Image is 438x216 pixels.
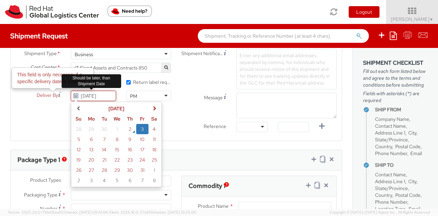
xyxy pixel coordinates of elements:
[395,192,421,198] span: Postal Code
[198,203,229,209] span: Product Name
[375,130,405,136] span: Address Line 1
[152,106,157,111] span: Next Month
[149,124,160,134] td: 4
[73,124,85,134] td: 28
[107,5,152,17] button: Need help?
[73,134,85,144] td: 5
[375,185,408,191] span: State/Province
[73,175,85,186] td: 2
[375,137,408,143] span: State/Province
[73,155,85,165] td: 19
[40,205,57,212] span: Number
[126,80,131,85] input: Return label required
[17,156,60,163] h3: Package Type 1
[149,144,160,155] td: 18
[136,165,149,175] td: 31
[98,134,111,144] td: 7
[429,17,434,22] span: ▼
[409,206,420,212] span: Email
[136,114,149,124] th: Fr
[110,124,124,134] td: 1
[198,29,369,43] input: Shipment, Tracking or Reference Number (at least 4 chars)
[110,165,124,175] td: 29
[73,144,85,155] td: 12
[110,175,124,186] td: 5
[98,165,111,175] td: 28
[124,175,136,186] td: 6
[363,90,428,104] span: Fields with asterisks (*) are required
[124,134,136,144] td: 9
[75,51,93,58] div: Business
[136,155,149,165] td: 24
[8,210,108,215] span: Server: 2025.20.0-710e05ee653
[330,210,430,215] span: Copyright © [DATE]-[DATE] Agistix Inc., All Rights Reserved
[375,171,406,178] span: Contact Name
[98,124,111,134] td: 30
[149,155,160,165] td: 25
[149,165,160,175] td: 1
[30,177,61,183] span: Product Types
[408,178,416,185] span: City
[375,206,405,212] span: Location Type
[85,144,98,155] td: 13
[110,144,124,155] td: 15
[375,178,405,185] span: Address Line 1
[240,52,330,86] span: Enter any additional email addresses, separated by comma, for individuals who should receive noti...
[110,134,124,144] td: 8
[85,114,98,124] th: Mo
[375,116,409,122] span: Company Name
[375,192,392,198] span: Country
[375,199,407,205] span: Phone Number
[408,130,416,136] span: City
[363,60,428,66] h3: Shipment Checklist
[124,165,136,175] td: 30
[110,114,124,124] th: We
[124,144,136,155] td: 16
[37,92,58,99] span: Deliver By
[124,124,136,134] td: 2
[85,103,148,114] th: Select Month
[98,175,111,186] td: 4
[126,78,171,86] label: Return label required
[5,5,99,19] img: rh-logistics-00dfa346123c4ec078e1.svg
[181,50,224,57] span: Shipment Notification
[12,68,93,88] div: This field is only necessary if a specific delivery date is required.
[85,124,98,134] td: 29
[136,134,149,144] td: 10
[395,143,421,150] span: Postal Code
[24,192,57,198] span: Packaging Type
[124,155,136,165] td: 23
[363,68,428,88] span: Fill out each form listed below and agree to the terms and conditions before submitting
[73,165,85,175] td: 26
[154,210,196,215] span: master, [DATE] 10:25:00
[204,123,226,129] span: Reference
[110,155,124,165] td: 22
[71,63,171,73] span: IT Fixed Assets and Contracts 850
[130,93,137,100] div: PM
[85,175,98,186] td: 3
[189,182,226,189] h3: Commodity 1
[149,175,160,186] td: 8
[31,64,57,72] span: Cost Center
[75,65,167,71] span: IT Fixed Assets and Contracts 850
[149,134,160,144] td: 11
[66,210,108,215] span: master, [DATE] 09:51:04
[136,144,149,155] td: 17
[98,155,111,165] td: 21
[375,143,392,150] span: Country
[391,16,434,22] span: [PERSON_NAME]
[62,74,121,88] div: Should be later, than Shipment Date
[375,150,407,156] span: Phone Number
[109,210,196,215] span: Client: 2025.18.0-37e85b1
[136,124,149,134] td: 3
[124,114,136,124] th: Th
[73,114,85,124] th: Su
[85,155,98,165] td: 20
[85,165,98,175] td: 27
[410,150,422,156] span: Email
[98,114,111,124] th: Tu
[149,114,160,124] th: Sa
[85,134,98,144] td: 6
[136,175,149,186] td: 7
[204,94,223,101] span: Message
